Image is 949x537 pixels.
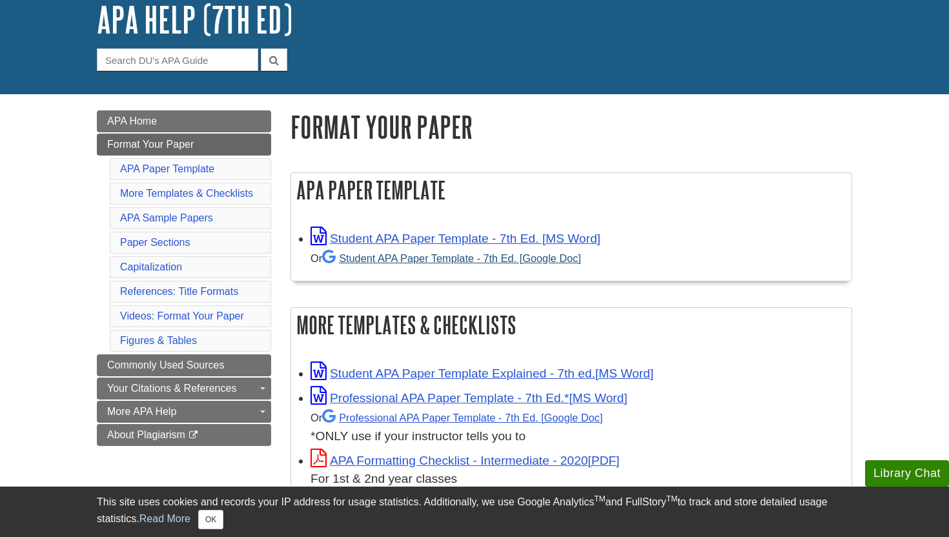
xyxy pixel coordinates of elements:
a: Link opens in new window [311,367,653,380]
span: More APA Help [107,406,176,417]
span: About Plagiarism [107,429,185,440]
small: Or [311,412,602,423]
h1: Format Your Paper [291,110,852,143]
i: This link opens in a new window [188,431,199,440]
h2: APA Paper Template [291,173,852,207]
a: References: Title Formats [120,286,238,297]
a: Capitalization [120,261,182,272]
a: Link opens in new window [311,232,600,245]
a: Videos: Format Your Paper [120,310,244,321]
a: Student APA Paper Template - 7th Ed. [Google Doc] [322,252,581,264]
button: Library Chat [865,460,949,487]
a: More Templates & Checklists [120,188,253,199]
a: APA Sample Papers [120,212,213,223]
div: This site uses cookies and records your IP address for usage statistics. Additionally, we use Goo... [97,494,852,529]
a: About Plagiarism [97,424,271,446]
a: Link opens in new window [311,454,620,467]
a: Format Your Paper [97,134,271,156]
div: Guide Page Menu [97,110,271,446]
a: Your Citations & References [97,378,271,400]
a: Professional APA Paper Template - 7th Ed. [322,412,602,423]
div: *ONLY use if your instructor tells you to [311,408,845,446]
small: Or [311,252,581,264]
div: For 1st & 2nd year classes [311,470,845,489]
input: Search DU's APA Guide [97,48,258,71]
span: Format Your Paper [107,139,194,150]
button: Close [198,510,223,529]
h2: More Templates & Checklists [291,308,852,342]
a: APA Paper Template [120,163,214,174]
a: Commonly Used Sources [97,354,271,376]
a: APA Home [97,110,271,132]
span: APA Home [107,116,157,127]
a: Figures & Tables [120,335,197,346]
a: More APA Help [97,401,271,423]
sup: TM [666,494,677,503]
a: Read More [139,513,190,524]
span: Your Citations & References [107,383,236,394]
span: Commonly Used Sources [107,360,224,370]
a: Paper Sections [120,237,190,248]
a: Link opens in new window [311,391,628,405]
sup: TM [594,494,605,503]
